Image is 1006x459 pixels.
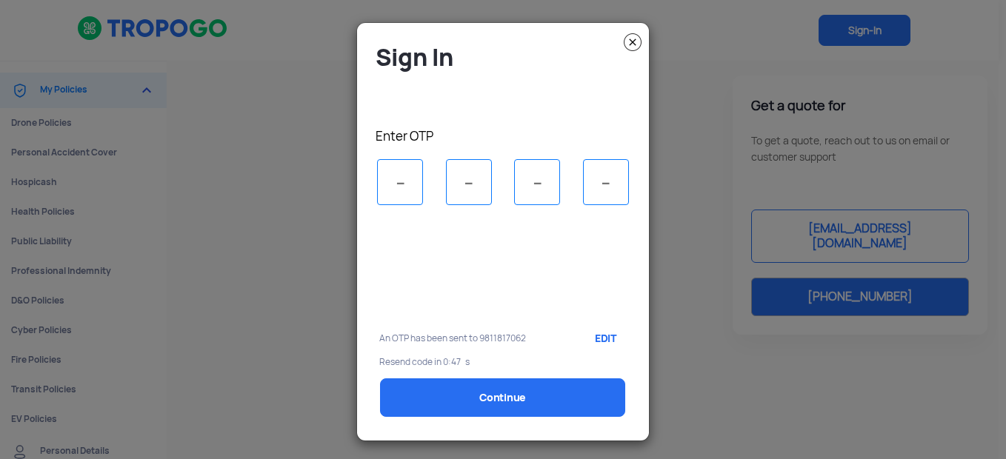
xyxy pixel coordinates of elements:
a: Continue [380,378,625,417]
input: - [446,159,492,205]
input: - [514,159,560,205]
input: - [377,159,423,205]
p: Resend code in 0:47 s [379,357,627,367]
h4: Sign In [376,42,638,73]
a: EDIT [581,320,626,357]
img: close [624,33,642,51]
p: Enter OTP [376,128,638,144]
p: An OTP has been sent to 9811817062 [379,333,558,344]
input: - [583,159,629,205]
